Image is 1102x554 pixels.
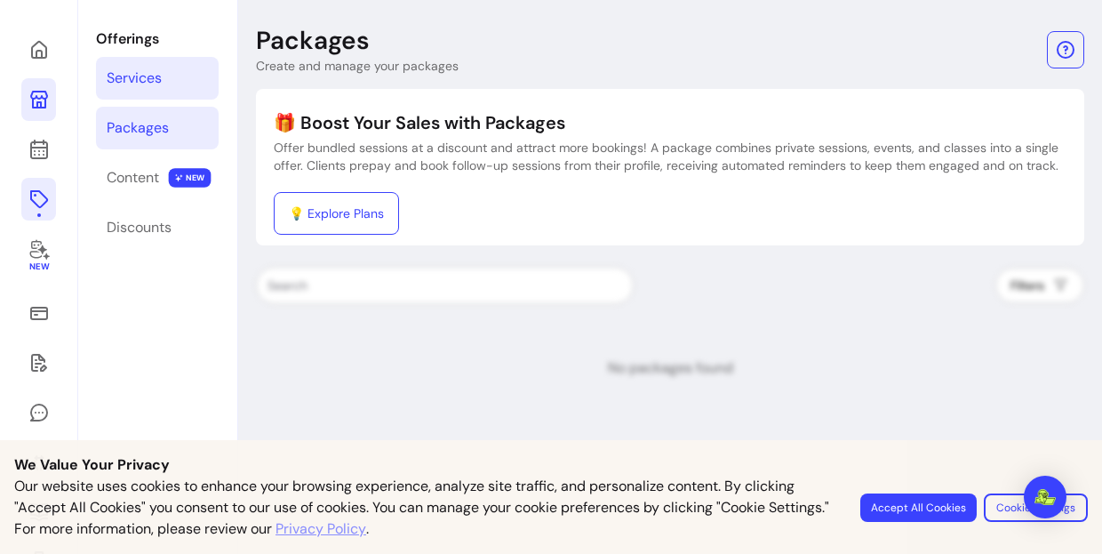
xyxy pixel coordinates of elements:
[21,128,56,171] a: Calendar
[28,261,48,273] span: New
[21,228,56,285] a: New
[274,139,1066,174] p: Offer bundled sessions at a discount and attract more bookings! A package combines private sessio...
[96,157,219,199] a: Content NEW
[21,391,56,434] a: My Messages
[107,68,162,89] div: Services
[256,57,459,75] p: Create and manage your packages
[21,292,56,334] a: Sales
[96,28,219,50] p: Offerings
[984,494,1088,522] button: Cookie Settings
[21,78,56,121] a: My Page
[21,341,56,384] a: Waivers
[96,57,219,100] a: Services
[14,454,1088,476] p: We Value Your Privacy
[21,178,56,221] a: Offerings
[1024,476,1066,518] div: Open Intercom Messenger
[96,206,219,249] a: Discounts
[96,107,219,149] a: Packages
[107,117,169,139] div: Packages
[860,494,977,522] button: Accept All Cookies
[274,192,399,235] a: 💡 Explore Plans
[275,518,366,540] a: Privacy Policy
[14,476,839,540] p: Our website uses cookies to enhance your browsing experience, analyze site traffic, and personali...
[21,28,56,71] a: Home
[107,217,172,238] div: Discounts
[274,110,1066,135] p: 🎁 Boost Your Sales with Packages
[169,168,212,188] span: NEW
[107,167,159,189] div: Content
[256,25,370,57] p: Packages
